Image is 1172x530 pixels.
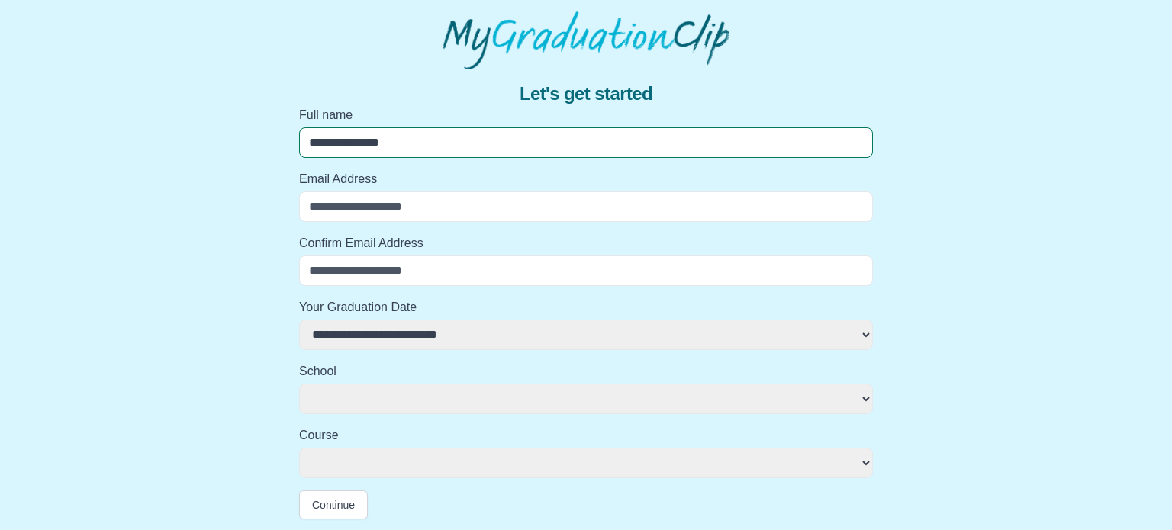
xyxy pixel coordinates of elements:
button: Continue [299,490,368,519]
label: Course [299,426,873,445]
label: Email Address [299,170,873,188]
span: Let's get started [520,82,652,106]
label: Full name [299,106,873,124]
label: Your Graduation Date [299,298,873,316]
label: Confirm Email Address [299,234,873,252]
label: School [299,362,873,381]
